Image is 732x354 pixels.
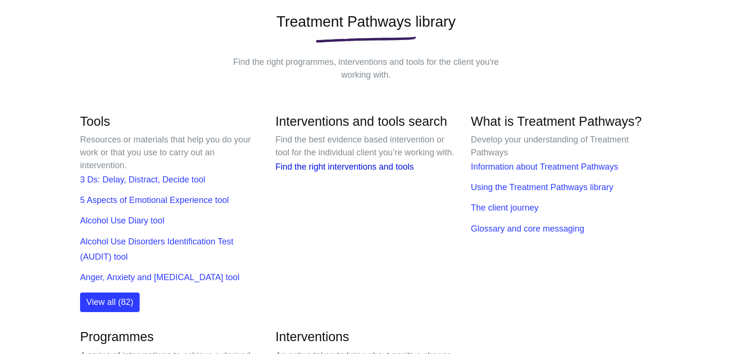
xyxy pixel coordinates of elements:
a: Find the right interventions and tools [275,162,414,172]
span: Develop your understanding of Treatment Pathways [471,135,629,157]
p: Find the right programmes, interventions and tools for the client you're working with. [223,56,509,81]
span: Resources or materials that help you do your work or that you use to carry out an intervention. [80,135,251,170]
h1: Treatment Pathways library [80,11,652,33]
a: Alcohol Use Diary tool [80,216,164,225]
span: Find the best evidence based intervention or tool for the individual client you’re working with. [275,135,454,157]
a: Anger, Anxiety and [MEDICAL_DATA] tool [80,273,240,282]
a: View all (82) [80,293,140,312]
a: Information about Treatment Pathways [471,162,618,172]
a: Glossary and core messaging [471,224,584,233]
a: 3 Ds: Delay, Distract, Decide tool [80,175,205,184]
a: What is Treatment Pathways? [471,114,642,129]
a: Programmes [80,330,154,344]
a: Interventions [275,330,349,344]
a: Interventions and tools search [275,114,447,129]
a: Using the Treatment Pathways library [471,182,613,192]
a: 5 Aspects of Emotional Experience tool [80,195,229,205]
a: The client journey [471,203,539,212]
a: Tools [80,114,110,129]
a: Alcohol Use Disorders Identification Test (AUDIT) tool [80,237,234,262]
